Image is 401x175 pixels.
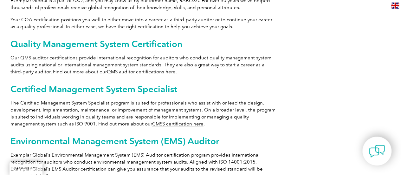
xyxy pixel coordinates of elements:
h2: Quality Management System Certification [10,39,277,49]
a: CMSS certification here [152,121,204,127]
p: Our QMS auditor certifications provide international recognition for auditors who conduct quality... [10,54,277,75]
img: contact-chat.png [369,143,385,159]
p: The Certified Management System Specialist program is suited for professionals who assist with or... [10,99,277,127]
img: en [391,3,399,9]
a: QMS auditor certifications here [107,69,176,75]
a: BACK TO TOP [10,162,42,175]
h2: Environmental Management System (EMS) Auditor [10,136,277,146]
p: Your CQA certification positions you well to either move into a career as a third-party auditor o... [10,16,277,30]
h2: Certified Management System Specialist [10,84,277,94]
